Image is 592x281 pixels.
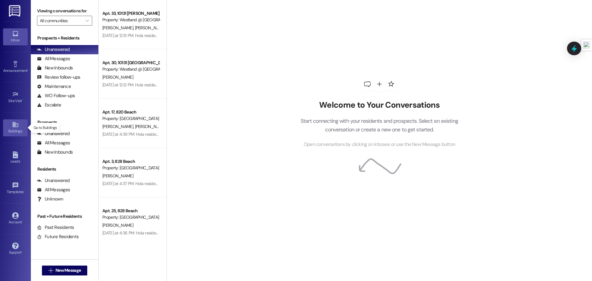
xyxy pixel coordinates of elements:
a: Buildings [3,119,28,136]
span: [PERSON_NAME] [102,173,133,179]
a: Site Visit • [3,89,28,106]
img: ResiDesk Logo [9,5,22,17]
div: Review follow-ups [37,74,80,81]
div: Apt. 33, 10131 [PERSON_NAME] [102,10,159,17]
div: Prospects + Residents [31,35,98,41]
div: Property: [GEOGRAPHIC_DATA] ([STREET_ADDRESS]) (3280) [102,165,159,171]
a: Leads [3,150,28,166]
div: Escalate [37,102,61,108]
div: Unanswered [37,177,70,184]
p: Go to Buildings [34,125,57,130]
div: New Inbounds [37,65,73,71]
span: [PERSON_NAME] [PERSON_NAME] [135,25,197,31]
i:  [85,18,89,23]
div: Residents [31,166,98,172]
span: New Message [55,267,81,274]
div: All Messages [37,187,70,193]
span: [PERSON_NAME] [102,74,133,80]
h2: Welcome to Your Conversations [291,100,467,110]
div: Property: [GEOGRAPHIC_DATA] ([STREET_ADDRESS]) (3280) [102,214,159,221]
span: [PERSON_NAME] [102,124,135,129]
div: Past + Future Residents [31,213,98,220]
div: Apt. 25, 828 Beach [102,208,159,214]
a: Templates • [3,180,28,197]
span: Open conversations by clicking on inboxes or use the New Message button [304,141,455,148]
p: Start connecting with your residents and prospects. Select an existing conversation or create a n... [291,117,467,134]
div: Maintenance [37,83,71,90]
div: All Messages [37,140,70,146]
span: • [22,98,23,102]
div: Apt. 30, 10131 [GEOGRAPHIC_DATA] [102,60,159,66]
div: Unknown [37,196,63,202]
div: All Messages [37,56,70,62]
div: WO Follow-ups [37,93,75,99]
div: Prospects [31,119,98,126]
span: [PERSON_NAME] [102,222,133,228]
div: Property: [GEOGRAPHIC_DATA] ([STREET_ADDRESS]) (3392) [102,115,159,122]
label: Viewing conversations for [37,6,92,16]
span: [PERSON_NAME] [102,25,135,31]
div: Property: Westland @ [GEOGRAPHIC_DATA] (3300) [102,66,159,72]
div: Unanswered [37,46,70,53]
div: Past Residents [37,224,74,231]
button: New Message [42,266,88,275]
span: [PERSON_NAME] [135,124,166,129]
span: • [27,68,28,72]
span: • [24,189,25,193]
input: All communities [40,16,82,26]
a: Account [3,210,28,227]
div: Apt. 17, 820 Beach [102,109,159,115]
i:  [48,268,53,273]
div: Unanswered [37,130,70,137]
div: New Inbounds [37,149,73,155]
a: Inbox [3,28,28,45]
a: Support [3,241,28,257]
div: Future Residents [37,233,79,240]
div: Property: Westland @ [GEOGRAPHIC_DATA] (3300) [102,17,159,23]
div: Apt. 3, 828 Beach [102,158,159,165]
